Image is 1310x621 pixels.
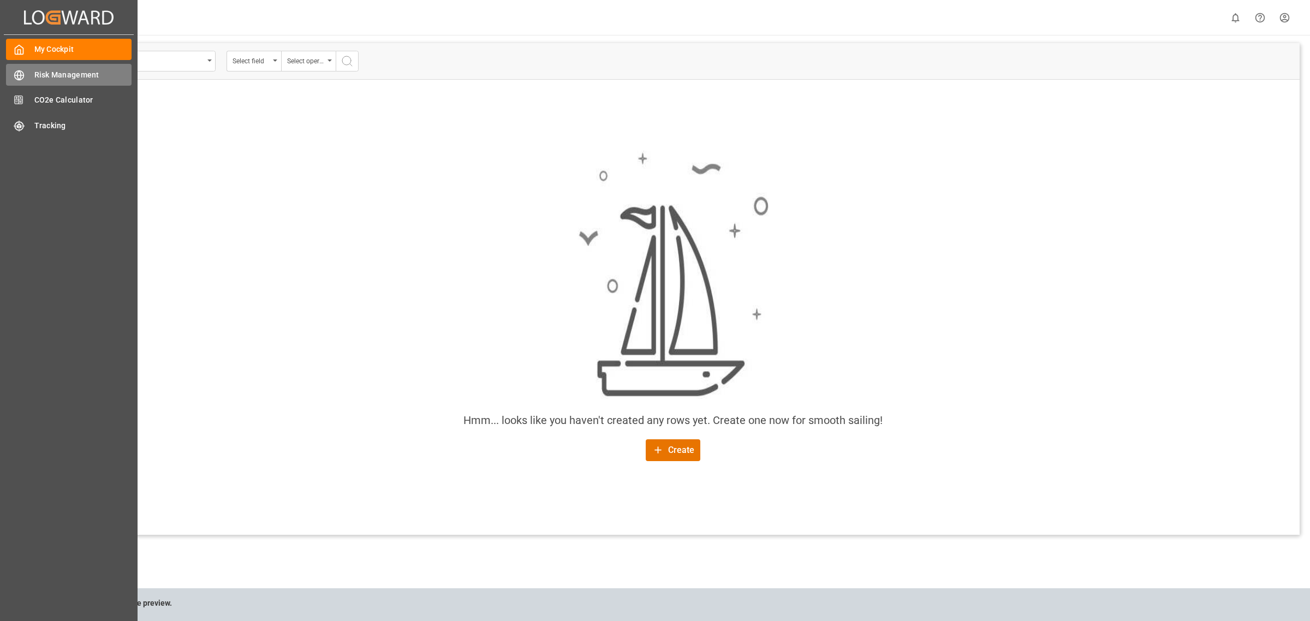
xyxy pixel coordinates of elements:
a: My Cockpit [6,39,132,60]
img: smooth_sailing.jpeg [577,151,769,399]
a: CO2e Calculator [6,89,132,111]
a: Risk Management [6,64,132,85]
span: CO2e Calculator [34,94,132,106]
button: Help Center [1248,5,1272,30]
a: Tracking [6,115,132,136]
button: open menu [281,51,336,71]
div: Select field [233,53,270,66]
button: show 0 new notifications [1223,5,1248,30]
div: Hmm... looks like you haven't created any rows yet. Create one now for smooth sailing! [463,412,883,428]
button: search button [336,51,359,71]
button: Create [646,439,700,461]
button: open menu [227,51,281,71]
span: Risk Management [34,69,132,81]
div: Select operator [287,53,324,66]
div: Create [652,444,694,457]
span: My Cockpit [34,44,132,55]
span: Tracking [34,120,132,132]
